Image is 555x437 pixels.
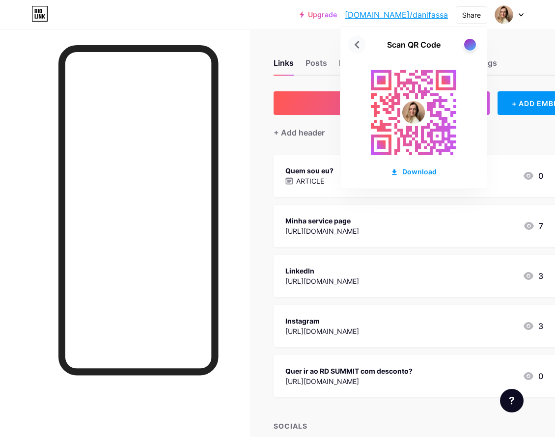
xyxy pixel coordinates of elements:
a: Upgrade [300,11,337,19]
div: Quer ir ao RD SUMMIT com desconto? [285,366,413,376]
p: ARTICLE [296,176,324,186]
div: [URL][DOMAIN_NAME] [285,326,359,336]
div: 0 [523,170,543,182]
div: [URL][DOMAIN_NAME] [285,376,413,386]
img: danifassa [495,5,513,24]
button: + ADD LINK [274,91,490,115]
div: LinkedIn [285,266,359,276]
div: 3 [523,270,543,282]
div: Quem sou eu? [285,165,333,176]
div: Share [462,10,481,20]
div: 3 [523,320,543,332]
div: Minha service page [285,216,359,226]
div: Design [339,57,365,75]
div: Links [274,57,294,75]
div: + Add header [274,127,325,138]
div: [URL][DOMAIN_NAME] [285,276,359,286]
div: 0 [523,370,543,382]
div: [URL][DOMAIN_NAME] [285,226,359,236]
div: Instagram [285,316,359,326]
div: 7 [523,220,543,232]
div: Scan QR Code [387,39,441,51]
div: Download [390,166,437,177]
div: Posts [305,57,327,75]
a: [DOMAIN_NAME]/danifassa [345,9,448,21]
